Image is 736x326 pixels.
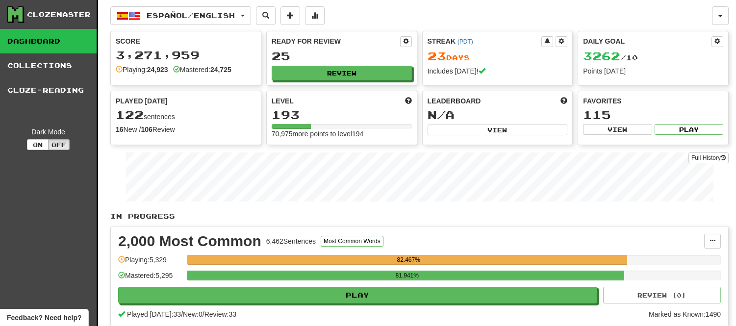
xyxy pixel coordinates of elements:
[583,49,620,63] span: 3262
[256,6,276,25] button: Search sentences
[181,310,183,318] span: /
[116,109,256,122] div: sentences
[266,236,316,246] div: 6,462 Sentences
[183,310,203,318] span: New: 0
[428,108,455,122] span: N/A
[280,6,300,25] button: Add sentence to collection
[27,139,49,150] button: On
[688,152,729,163] a: Full History
[116,65,168,75] div: Playing:
[305,6,325,25] button: More stats
[649,309,721,319] div: Marked as Known: 1490
[272,36,400,46] div: Ready for Review
[141,125,152,133] strong: 106
[190,255,627,265] div: 82.467%
[118,255,182,271] div: Playing: 5,329
[428,50,568,63] div: Day s
[655,124,723,135] button: Play
[583,109,723,121] div: 115
[116,108,144,122] span: 122
[204,310,236,318] span: Review: 33
[147,11,235,20] span: Español / English
[116,49,256,61] div: 3,271,959
[110,211,729,221] p: In Progress
[118,271,182,287] div: Mastered: 5,295
[583,124,652,135] button: View
[116,125,256,134] div: New / Review
[321,236,383,247] button: Most Common Words
[7,127,89,137] div: Dark Mode
[272,109,412,121] div: 193
[457,38,473,45] a: (PDT)
[405,96,412,106] span: Score more points to level up
[27,10,91,20] div: Clozemaster
[147,66,168,74] strong: 24,923
[272,50,412,62] div: 25
[173,65,231,75] div: Mastered:
[603,287,721,303] button: Review (0)
[116,96,168,106] span: Played [DATE]
[583,53,638,62] span: / 10
[428,36,542,46] div: Streak
[428,96,481,106] span: Leaderboard
[7,313,81,323] span: Open feedback widget
[272,129,412,139] div: 70,975 more points to level 194
[118,234,261,249] div: 2,000 Most Common
[116,36,256,46] div: Score
[48,139,70,150] button: Off
[583,96,723,106] div: Favorites
[560,96,567,106] span: This week in points, UTC
[272,96,294,106] span: Level
[190,271,624,280] div: 81.941%
[583,66,723,76] div: Points [DATE]
[118,287,597,303] button: Play
[272,66,412,80] button: Review
[428,66,568,76] div: Includes [DATE]!
[428,49,446,63] span: 23
[583,36,711,47] div: Daily Goal
[116,125,124,133] strong: 16
[428,125,568,135] button: View
[127,310,181,318] span: Played [DATE]: 33
[210,66,231,74] strong: 24,725
[203,310,204,318] span: /
[110,6,251,25] button: Español/English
